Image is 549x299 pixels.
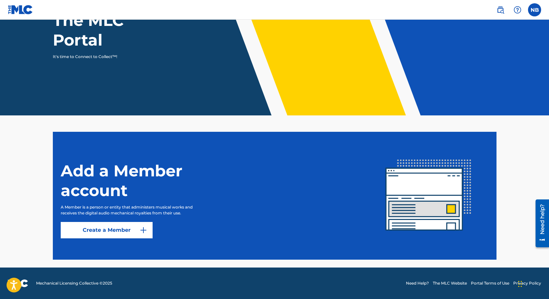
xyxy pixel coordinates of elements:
img: help [514,6,521,14]
img: 9d2ae6d4665cec9f34b9.svg [139,226,147,234]
a: Need Help? [406,280,429,286]
iframe: Chat Widget [516,268,549,299]
p: It's time to Connect to Collect™! [53,54,167,60]
iframe: Resource Center [531,197,549,249]
h1: Add a Member account [61,161,225,200]
img: logo [8,279,28,287]
a: The MLC Website [433,280,467,286]
div: User Menu [528,3,541,16]
div: Help [511,3,524,16]
span: Mechanical Licensing Collective © 2025 [36,280,112,286]
p: A Member is a person or entity that administers musical works and receives the digital audio mech... [61,204,206,216]
img: search [496,6,504,14]
a: Public Search [494,3,507,16]
a: Portal Terms of Use [471,280,509,286]
img: img [369,136,489,256]
div: Drag [518,274,522,294]
a: Create a Member [61,222,153,238]
img: MLC Logo [8,5,33,14]
a: Privacy Policy [513,280,541,286]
